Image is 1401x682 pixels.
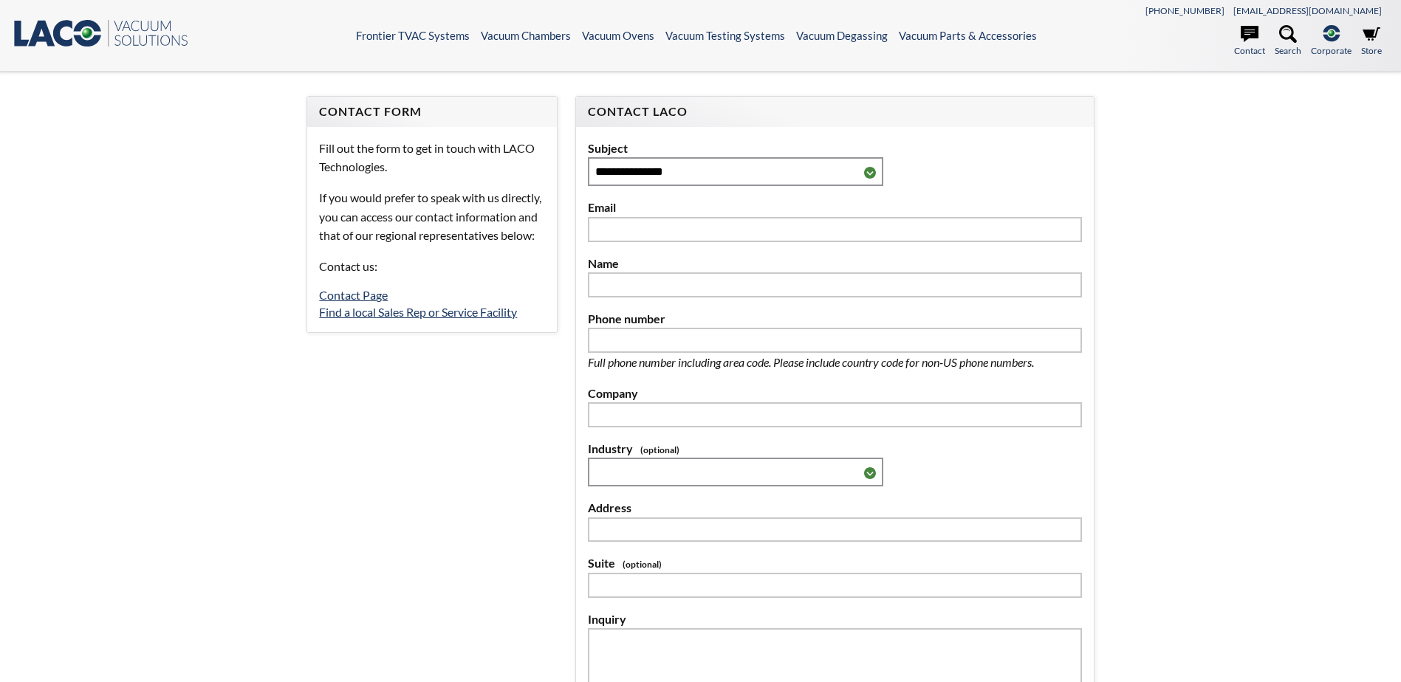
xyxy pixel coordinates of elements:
[588,353,1082,372] p: Full phone number including area code. Please include country code for non-US phone numbers.
[319,305,517,319] a: Find a local Sales Rep or Service Facility
[319,257,544,276] p: Contact us:
[796,29,888,42] a: Vacuum Degassing
[1361,25,1382,58] a: Store
[588,254,1082,273] label: Name
[588,139,1082,158] label: Subject
[356,29,470,42] a: Frontier TVAC Systems
[319,104,544,120] h4: Contact Form
[588,309,1082,328] label: Phone number
[588,498,1082,517] label: Address
[1311,44,1352,58] span: Corporate
[588,554,1082,573] label: Suite
[588,610,1082,629] label: Inquiry
[319,188,544,245] p: If you would prefer to speak with us directly, you can access our contact information and that of...
[319,139,544,176] p: Fill out the form to get in touch with LACO Technologies.
[588,104,1082,120] h4: Contact LACO
[588,198,1082,217] label: Email
[1234,25,1265,58] a: Contact
[1145,5,1224,16] a: [PHONE_NUMBER]
[588,439,1082,458] label: Industry
[1233,5,1382,16] a: [EMAIL_ADDRESS][DOMAIN_NAME]
[1275,25,1301,58] a: Search
[319,288,388,302] a: Contact Page
[899,29,1037,42] a: Vacuum Parts & Accessories
[481,29,571,42] a: Vacuum Chambers
[665,29,785,42] a: Vacuum Testing Systems
[588,384,1082,403] label: Company
[582,29,654,42] a: Vacuum Ovens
